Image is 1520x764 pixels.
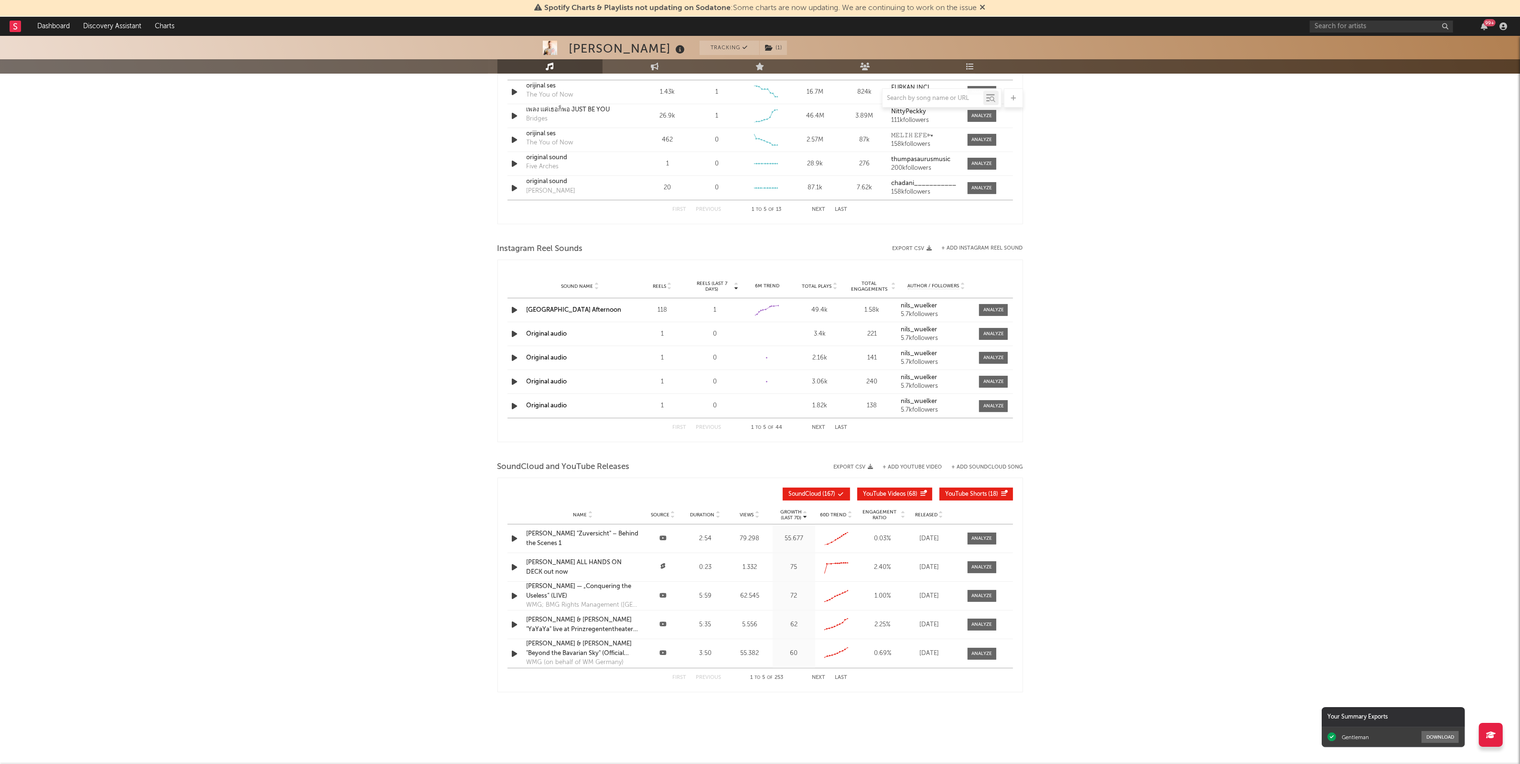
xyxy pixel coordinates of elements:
div: [PERSON_NAME] [527,186,576,196]
div: 55.382 [729,649,770,658]
strong: nils_wuelker [901,398,937,404]
strong: nils_wuelker [901,303,937,309]
div: 20 [646,183,690,193]
div: + Add Instagram Reel Sound [932,246,1023,251]
div: 5.7k followers [901,383,972,390]
span: ( 18 ) [946,491,999,497]
button: First [673,675,687,680]
div: 2.57M [793,135,837,145]
div: 7.62k [842,183,886,193]
a: FURKAN İNCİ [891,85,958,91]
div: 0.03 % [860,534,906,544]
button: + Add SoundCloud Song [942,465,1023,470]
div: 5.7k followers [901,407,972,414]
span: ( 68 ) [863,491,918,497]
div: orijinal ses [527,81,626,91]
div: 0:23 [687,563,724,572]
span: SoundCloud and YouTube Releases [497,461,630,473]
button: Export CSV [893,246,932,251]
div: 62 [775,620,813,630]
div: 1.332 [729,563,770,572]
div: 87k [842,135,886,145]
a: NittyPeckky [891,109,958,115]
span: Instagram Reel Sounds [497,243,583,255]
a: Original audio [527,403,567,409]
span: to [755,426,761,430]
a: [PERSON_NAME] ALL HANDS ON DECK out now [527,558,639,577]
div: 5.556 [729,620,770,630]
div: 79.298 [729,534,770,544]
span: Engagement Ratio [860,509,900,521]
div: 62.545 [729,591,770,601]
a: original sound [527,177,626,186]
strong: nils_wuelker [901,350,937,357]
span: 60D Trend [820,512,847,518]
span: Sound Name [561,284,593,289]
strong: nils_wuelker [901,327,937,333]
div: 1 [691,306,739,315]
span: ( 1 ) [759,41,787,55]
div: original sound [527,153,626,163]
span: Duration [690,512,714,518]
span: to [756,207,762,212]
a: Original audio [527,355,567,361]
span: Reels [653,284,666,289]
div: 200k followers [891,165,958,172]
div: 2.25 % [860,620,906,630]
div: + Add YouTube Video [873,465,942,470]
button: + Add SoundCloud Song [952,465,1023,470]
span: Dismiss [980,4,986,12]
button: Download [1422,731,1459,743]
div: 1 [715,111,718,121]
span: Author / Followers [908,283,959,289]
p: (Last 7d) [780,515,802,521]
div: WMG (on behalf of WM Germany) [527,658,624,667]
a: [PERSON_NAME] & [PERSON_NAME] "Beyond the Bavarian Sky" (Official Music Video) [527,639,639,658]
div: 2.16k [796,353,843,363]
span: Total Plays [802,284,831,289]
div: 1.82k [796,401,843,411]
button: Previous [696,207,722,212]
span: : Some charts are now updating. We are continuing to work on the issue [545,4,977,12]
div: 1.00 % [860,591,906,601]
span: to [755,676,760,680]
button: First [673,207,687,212]
div: 5:35 [687,620,724,630]
button: + Add Instagram Reel Sound [942,246,1023,251]
span: Name [573,512,587,518]
div: 87.1k [793,183,837,193]
div: 0 [691,401,739,411]
span: ( 167 ) [789,491,836,497]
div: 2.40 % [860,563,906,572]
div: 72 [775,591,813,601]
span: Source [651,512,669,518]
div: 5.7k followers [901,359,972,366]
a: orijinal ses [527,129,626,139]
div: 3.4k [796,329,843,339]
div: 49.4k [796,306,843,315]
button: Next [812,425,826,430]
a: [PERSON_NAME] & [PERSON_NAME] "YaYaYa" live at Prinzregententheater, [GEOGRAPHIC_DATA], 2024 [527,615,639,634]
div: 276 [842,159,886,169]
span: of [768,426,774,430]
button: Last [835,425,848,430]
a: [PERSON_NAME] "Zuversicht" – Behind the Scenes 1 [527,529,639,548]
div: 1 5 13 [741,204,793,216]
span: YouTube Shorts [946,491,987,497]
div: 6M Trend [744,283,791,290]
div: 1.58k [848,306,896,315]
div: [DATE] [910,649,949,658]
a: Charts [148,17,181,36]
a: Dashboard [31,17,76,36]
div: Gentleman [1342,734,1369,741]
button: + Add YouTube Video [883,465,942,470]
div: 3.89M [842,111,886,121]
a: nils_wuelker [901,303,972,309]
div: 0 [691,377,739,387]
button: First [673,425,687,430]
strong: thumpasaurusmusic [891,156,950,163]
div: [PERSON_NAME] — „Conquering the Useless“ (LIVE) [527,582,639,600]
strong: nils_wuelker [901,374,937,381]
